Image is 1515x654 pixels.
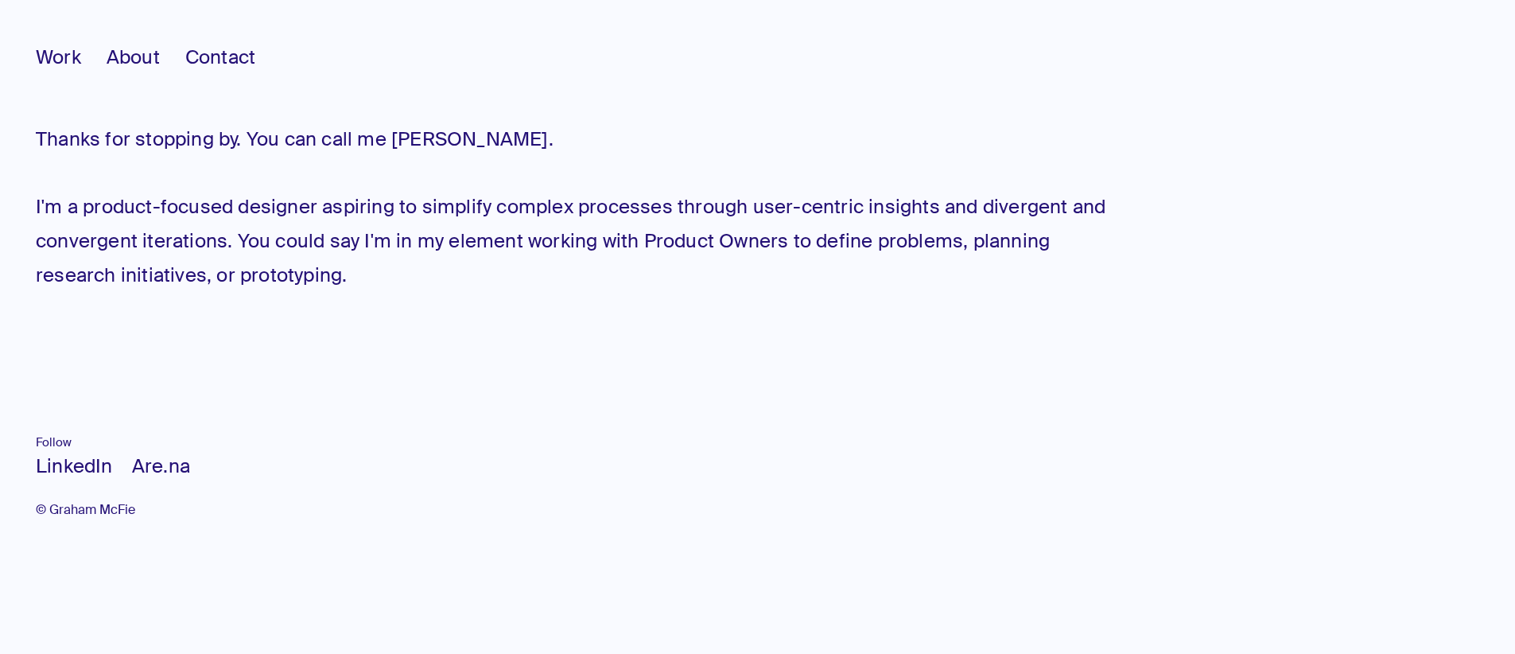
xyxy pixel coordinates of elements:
span: Work [36,45,81,70]
p: I'm a product-focused designer aspiring to simplify complex processes through user-centric insigh... [36,190,1113,292]
a: About [94,45,173,69]
a: LinkedIn [36,454,113,478]
a: Are.na [132,454,190,478]
span: Contact [185,45,255,70]
a: Work [36,45,94,69]
span: About [107,45,160,70]
a: © Graham McFie [36,501,135,518]
a: Contact [173,45,255,69]
p: Thanks for stopping by. You can call me [PERSON_NAME]. [36,123,1113,157]
span: Follow [36,434,72,450]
